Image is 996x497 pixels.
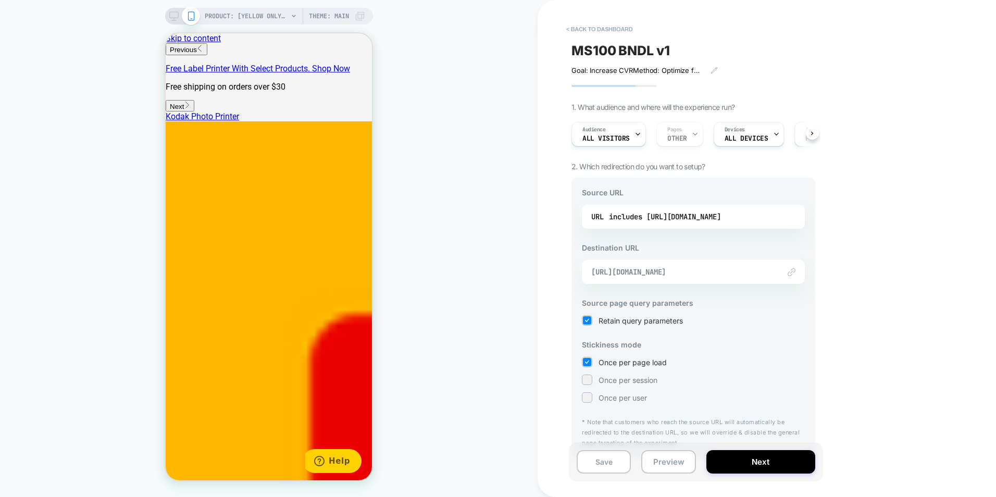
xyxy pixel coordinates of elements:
[591,209,795,225] div: URL
[599,316,683,325] span: Retain query parameters
[805,126,826,133] span: Trigger
[582,135,630,142] span: All Visitors
[205,8,288,24] span: PRODUCT: [Yellow only] KODAK Mini 2 Retro P210R 30Bundle [ca]
[140,416,196,442] iframe: Opens a widget where you can find more information
[599,393,647,402] span: Once per user
[609,209,721,225] div: includes [URL][DOMAIN_NAME]
[577,450,631,474] button: Save
[571,43,670,58] span: MS100 BNDL v1
[561,21,638,38] button: < back to dashboard
[582,417,805,448] p: * Note that customers who reach the source URL will automatically be redirected to the destinatio...
[725,126,745,133] span: Devices
[582,243,805,252] h3: Destination URL
[309,8,349,24] span: Theme: MAIN
[599,358,667,367] span: Once per page load
[599,376,657,384] span: Once per session
[641,450,695,474] button: Preview
[788,268,795,276] img: edit
[582,299,805,307] h3: Source page query parameters
[725,135,768,142] span: ALL DEVICES
[571,162,705,171] span: 2. Which redirection do you want to setup?
[582,340,805,349] h3: Stickiness mode
[4,13,31,20] span: Previous
[4,69,18,77] span: Next
[591,267,769,277] span: [URL][DOMAIN_NAME]
[582,188,805,197] h3: Source URL
[571,103,734,111] span: 1. What audience and where will the experience run?
[582,126,606,133] span: Audience
[805,135,841,142] span: Page Load
[571,66,703,74] span: Goal: Increase CVRMethod: Optimize for above the fold actions. Reduces customer frictions and all...
[706,450,815,474] button: Next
